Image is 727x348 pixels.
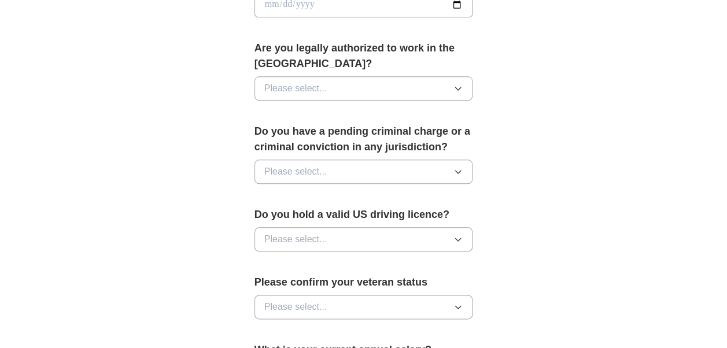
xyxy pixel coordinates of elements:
[264,300,327,314] span: Please select...
[264,232,327,246] span: Please select...
[254,227,473,251] button: Please select...
[254,207,473,223] label: Do you hold a valid US driving licence?
[254,160,473,184] button: Please select...
[254,295,473,319] button: Please select...
[254,275,473,290] label: Please confirm your veteran status
[254,124,473,155] label: Do you have a pending criminal charge or a criminal conviction in any jurisdiction?
[264,82,327,95] span: Please select...
[254,76,473,101] button: Please select...
[264,165,327,179] span: Please select...
[254,40,473,72] label: Are you legally authorized to work in the [GEOGRAPHIC_DATA]?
